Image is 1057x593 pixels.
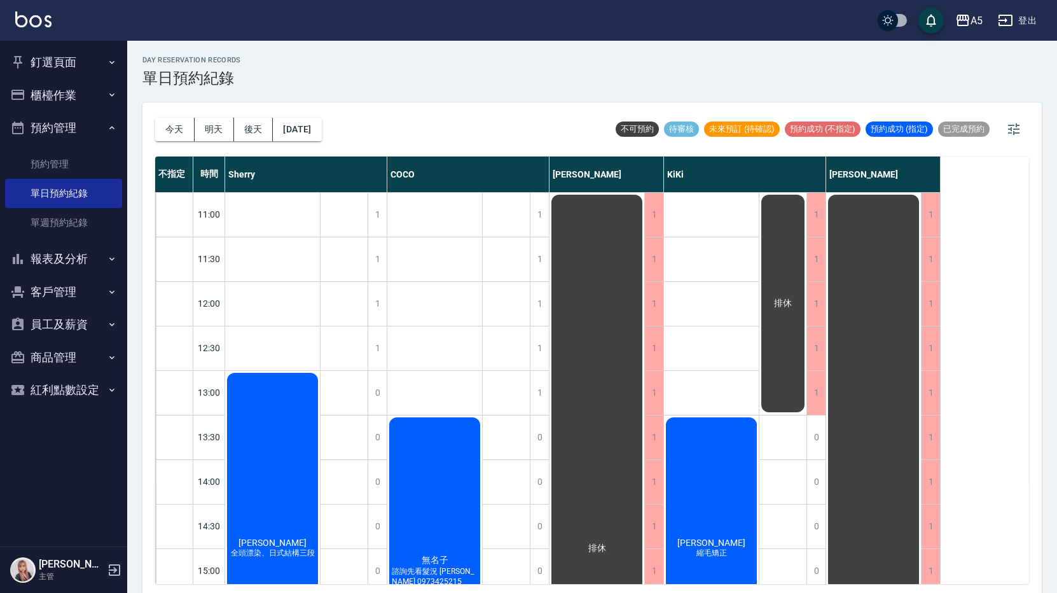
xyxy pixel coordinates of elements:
button: 登出 [993,9,1042,32]
div: Sherry [225,157,387,192]
div: KiKi [664,157,826,192]
span: 不可預約 [616,123,659,135]
div: 時間 [193,157,225,192]
span: 待審核 [664,123,699,135]
div: 1 [921,326,940,370]
span: 諮詢先看髮況 [PERSON_NAME] 0973425215 [389,566,480,586]
div: 1 [530,282,549,326]
img: Person [10,557,36,583]
div: 1 [806,371,826,415]
div: 0 [368,460,387,504]
span: 已完成預約 [938,123,990,135]
div: 1 [921,193,940,237]
span: 排休 [586,543,609,554]
div: 1 [530,237,549,281]
div: 1 [368,193,387,237]
div: 0 [530,415,549,459]
div: 0 [806,415,826,459]
a: 預約管理 [5,150,122,179]
button: 紅利點數設定 [5,373,122,407]
div: 0 [806,460,826,504]
button: 櫃檯作業 [5,79,122,112]
span: 無名子 [419,555,451,566]
div: 1 [644,415,663,459]
div: 1 [644,326,663,370]
div: 1 [921,460,940,504]
button: save [918,8,944,33]
div: 1 [644,237,663,281]
div: 1 [921,505,940,548]
div: 1 [921,549,940,593]
a: 單週預約紀錄 [5,208,122,237]
span: 未來預訂 (待確認) [704,123,780,135]
div: 1 [806,193,826,237]
button: A5 [950,8,988,34]
div: COCO [387,157,549,192]
div: 1 [368,237,387,281]
div: 1 [644,505,663,548]
button: 報表及分析 [5,242,122,276]
div: 不指定 [155,157,193,192]
div: 14:30 [193,504,225,548]
div: 1 [530,326,549,370]
div: 11:00 [193,192,225,237]
div: 1 [530,193,549,237]
p: 主管 [39,571,104,582]
div: 0 [530,505,549,548]
span: 排休 [771,298,794,309]
button: 員工及薪資 [5,308,122,341]
span: [PERSON_NAME] [236,538,309,548]
div: 0 [806,549,826,593]
div: 13:00 [193,370,225,415]
div: 1 [921,282,940,326]
div: 13:30 [193,415,225,459]
button: 客戶管理 [5,276,122,309]
div: 1 [368,326,387,370]
div: 1 [806,282,826,326]
div: 1 [644,282,663,326]
div: 1 [644,549,663,593]
span: 預約成功 (不指定) [785,123,860,135]
div: 0 [806,505,826,548]
div: A5 [971,13,983,29]
div: 1 [806,237,826,281]
span: 全頭漂染、日式結構三段 [228,548,317,559]
div: 1 [530,371,549,415]
div: 1 [644,371,663,415]
div: 12:00 [193,281,225,326]
div: 0 [368,415,387,459]
div: 1 [644,193,663,237]
div: 11:30 [193,237,225,281]
div: 1 [806,326,826,370]
button: 釘選頁面 [5,46,122,79]
div: 1 [921,237,940,281]
div: 1 [921,415,940,459]
div: [PERSON_NAME] [826,157,941,192]
button: 商品管理 [5,341,122,374]
button: 今天 [155,118,195,141]
button: [DATE] [273,118,321,141]
button: 明天 [195,118,234,141]
span: [PERSON_NAME] [675,538,748,548]
div: 14:00 [193,459,225,504]
button: 預約管理 [5,111,122,144]
div: 0 [530,549,549,593]
h3: 單日預約紀錄 [142,69,241,87]
span: 預約成功 (指定) [866,123,933,135]
div: 1 [644,460,663,504]
div: 15:00 [193,548,225,593]
button: 後天 [234,118,273,141]
div: [PERSON_NAME] [549,157,664,192]
a: 單日預約紀錄 [5,179,122,208]
div: 0 [368,549,387,593]
div: 1 [921,371,940,415]
span: 縮毛矯正 [694,548,729,559]
div: 1 [368,282,387,326]
div: 12:30 [193,326,225,370]
div: 0 [368,505,387,548]
h2: day Reservation records [142,56,241,64]
h5: [PERSON_NAME] [39,558,104,571]
img: Logo [15,11,52,27]
div: 0 [368,371,387,415]
div: 0 [530,460,549,504]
